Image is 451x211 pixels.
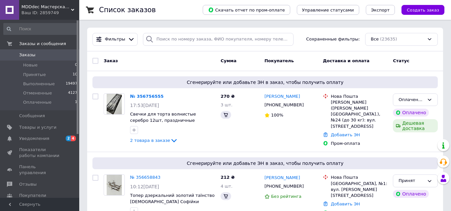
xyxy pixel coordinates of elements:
[3,23,78,35] input: Поиск
[331,181,388,199] div: [GEOGRAPHIC_DATA], №1: вул. [PERSON_NAME][STREET_ADDRESS]
[73,72,77,78] span: 10
[208,7,285,13] span: Скачать отчет по пром-оплате
[271,194,301,199] span: Без рейтинга
[107,175,122,195] img: Фото товару
[221,102,232,107] span: 3 шт.
[19,41,66,47] span: Заказы и сообщения
[371,8,390,13] span: Экспорт
[23,81,55,87] span: Выполненные
[21,4,71,10] span: MDDdec Мастерская Дизайна и Декора.
[130,193,215,204] a: Топер дзеркальний золотий таїнство [DEMOGRAPHIC_DATA] Софійки
[143,33,294,46] input: Поиск по номеру заказа, ФИО покупателя, номеру телефона, Email, номеру накладной
[19,193,46,198] span: Покупатели
[75,62,77,68] span: 0
[19,147,61,159] span: Показатели работы компании
[23,72,46,78] span: Принятые
[19,164,61,176] span: Панель управления
[264,58,294,63] span: Покупатель
[399,177,424,184] div: Принят
[297,5,359,15] button: Управление статусами
[221,175,235,180] span: 212 ₴
[221,58,236,63] span: Сумма
[19,124,56,130] span: Товары и услуги
[95,160,435,167] span: Сгенерируйте или добавьте ЭН в заказ, чтобы получить оплату
[331,201,360,206] a: Добавить ЭН
[399,96,424,103] div: Оплаченный
[331,174,388,180] div: Нова Пошта
[407,8,439,13] span: Создать заказ
[19,136,49,142] span: Уведомления
[105,36,125,42] span: Фильтры
[99,6,156,14] h1: Список заказов
[203,5,290,15] button: Скачать отчет по пром-оплате
[104,58,118,63] span: Заказ
[130,138,170,143] span: 2 товара в заказе
[68,90,77,96] span: 4127
[66,136,71,141] span: 2
[23,62,38,68] span: Новые
[66,81,77,87] span: 19497
[264,93,300,100] a: [PERSON_NAME]
[23,90,52,96] span: Отмененные
[366,5,395,15] button: Экспорт
[306,36,360,42] span: Сохраненные фильтры:
[393,58,409,63] span: Статус
[95,79,435,86] span: Сгенерируйте или добавьте ЭН в заказ, чтобы получить оплату
[19,52,35,58] span: Заказы
[107,94,122,114] img: Фото товару
[130,112,215,135] a: Свечки для торта волнистые серебро 12шт, праздничные серебряные свечи на день рождения высота 11см
[395,7,444,12] a: Создать заказ
[271,113,283,118] span: 100%
[331,93,388,99] div: Нова Пошта
[130,175,160,180] a: № 356658843
[130,103,159,108] span: 17:53[DATE]
[23,99,52,105] span: Оплаченные
[130,184,159,189] span: 10:12[DATE]
[75,99,77,105] span: 1
[393,119,438,132] div: Дешевая доставка
[331,141,388,146] div: Пром-оплата
[264,184,304,189] span: [PHONE_NUMBER]
[104,93,125,115] a: Фото товару
[393,109,429,117] div: Оплачено
[401,5,444,15] button: Создать заказ
[104,174,125,196] a: Фото товару
[264,175,300,181] a: [PERSON_NAME]
[331,132,360,137] a: Добавить ЭН
[393,190,429,198] div: Оплачено
[221,94,235,99] span: 270 ₴
[331,99,388,129] div: [PERSON_NAME] ([PERSON_NAME][GEOGRAPHIC_DATA].), №24 (до 30 кг): вул. [STREET_ADDRESS]
[19,181,37,187] span: Отзывы
[371,36,379,42] span: Все
[130,138,178,143] a: 2 товара в заказе
[130,94,164,99] a: № 356756555
[71,136,76,141] span: 4
[264,102,304,107] span: [PHONE_NUMBER]
[302,8,354,13] span: Управление статусами
[19,113,45,119] span: Сообщения
[21,10,79,16] div: Ваш ID: 2859749
[380,37,397,41] span: (23635)
[323,58,369,63] span: Доставка и оплата
[221,184,232,189] span: 4 шт.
